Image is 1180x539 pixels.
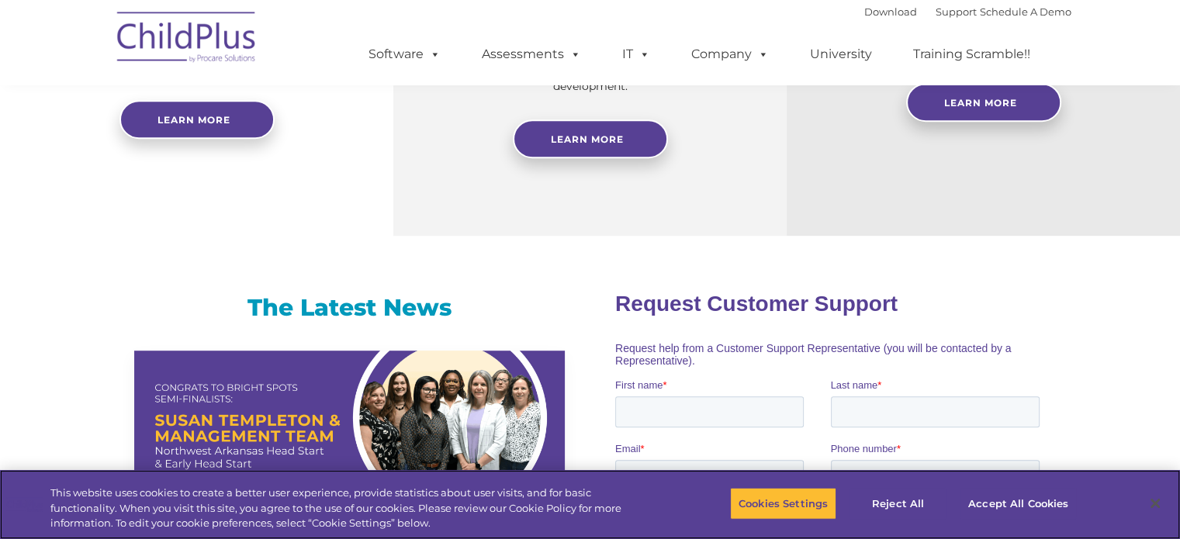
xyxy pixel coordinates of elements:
div: This website uses cookies to create a better user experience, provide statistics about user visit... [50,485,649,531]
a: Support [936,5,977,18]
font: | [864,5,1071,18]
button: Close [1138,486,1172,520]
a: Learn More [513,119,668,158]
button: Accept All Cookies [960,487,1077,520]
img: ChildPlus by Procare Solutions [109,1,265,78]
span: Learn more [157,114,230,126]
span: Learn More [944,97,1017,109]
a: University [794,39,888,70]
a: Learn more [119,100,275,139]
a: Company [676,39,784,70]
span: Learn More [551,133,624,145]
a: Schedule A Demo [980,5,1071,18]
a: IT [607,39,666,70]
button: Reject All [850,487,946,520]
a: Learn More [906,83,1061,122]
a: Software [353,39,456,70]
span: Phone number [216,166,282,178]
a: Download [864,5,917,18]
span: Last name [216,102,263,114]
h3: The Latest News [134,292,565,323]
a: Assessments [466,39,597,70]
a: Training Scramble!! [898,39,1046,70]
button: Cookies Settings [730,487,836,520]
